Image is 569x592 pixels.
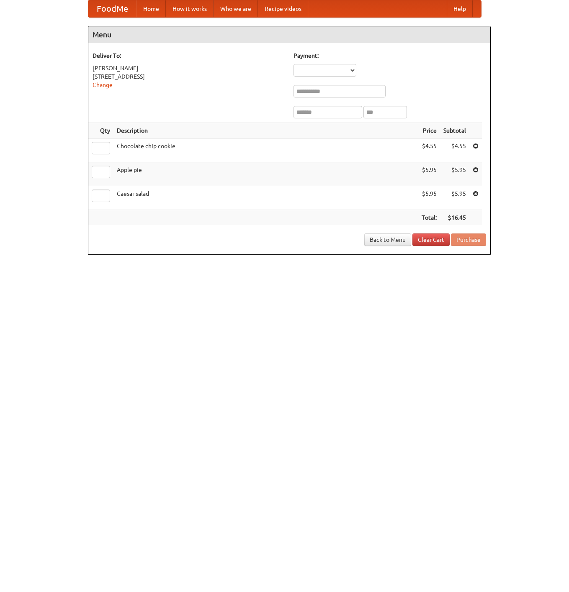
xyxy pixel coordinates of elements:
[451,233,486,246] button: Purchase
[136,0,166,17] a: Home
[440,162,469,186] td: $5.95
[440,138,469,162] td: $4.55
[364,233,411,246] a: Back to Menu
[113,186,418,210] td: Caesar salad
[418,186,440,210] td: $5.95
[113,138,418,162] td: Chocolate chip cookie
[418,162,440,186] td: $5.95
[258,0,308,17] a: Recipe videos
[418,210,440,226] th: Total:
[440,210,469,226] th: $16.45
[418,123,440,138] th: Price
[88,0,136,17] a: FoodMe
[88,26,490,43] h4: Menu
[93,82,113,88] a: Change
[447,0,473,17] a: Help
[418,138,440,162] td: $4.55
[88,123,113,138] th: Qty
[113,162,418,186] td: Apple pie
[93,64,285,72] div: [PERSON_NAME]
[214,0,258,17] a: Who we are
[294,51,486,60] h5: Payment:
[93,72,285,81] div: [STREET_ADDRESS]
[412,233,450,246] a: Clear Cart
[440,186,469,210] td: $5.95
[440,123,469,138] th: Subtotal
[166,0,214,17] a: How it works
[113,123,418,138] th: Description
[93,51,285,60] h5: Deliver To:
